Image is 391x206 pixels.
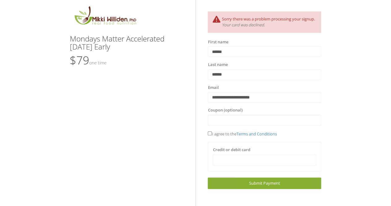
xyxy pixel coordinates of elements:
[213,147,250,153] label: Credit or debit card
[208,178,321,189] a: Submit Payment
[89,60,107,66] small: One time
[70,53,107,68] span: $79
[208,62,227,68] label: Last name
[208,85,219,91] label: Email
[208,131,277,137] span: I agree to the
[70,5,140,28] img: MikkiLogoMain.png
[70,35,183,51] h3: Mondays Matter Accelerated [DATE] Early
[208,39,228,45] label: First name
[222,22,265,28] i: Your card was declined.
[208,107,242,113] label: Coupon (optional)
[217,158,312,163] iframe: Secure card payment input frame
[249,180,280,186] span: Submit Payment
[222,16,315,22] span: Sorry there was a problem processing your signup.
[236,131,277,137] a: Terms and Conditions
